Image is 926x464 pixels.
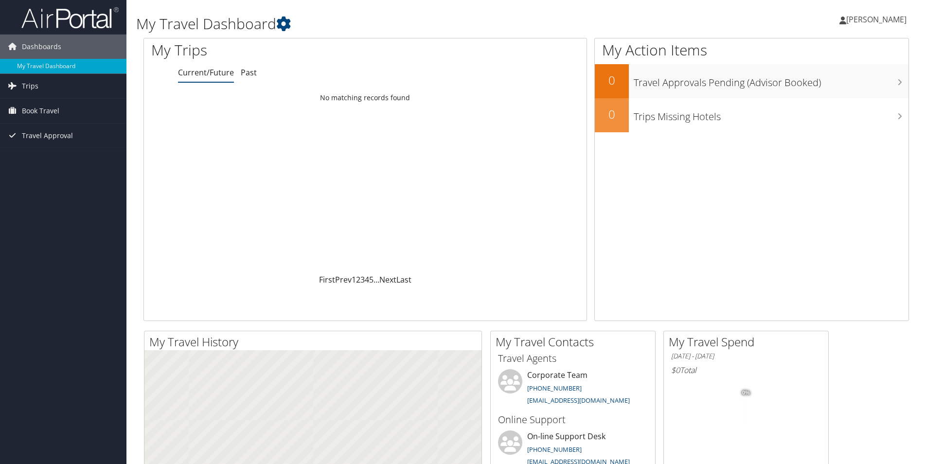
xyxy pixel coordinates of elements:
a: 2 [356,274,360,285]
span: [PERSON_NAME] [846,14,907,25]
a: 0Travel Approvals Pending (Advisor Booked) [595,64,908,98]
a: 1 [352,274,356,285]
span: Trips [22,74,38,98]
h6: Total [671,365,821,375]
a: [PHONE_NUMBER] [527,445,582,454]
h2: My Travel Contacts [496,334,655,350]
a: First [319,274,335,285]
h3: Travel Agents [498,352,648,365]
span: Book Travel [22,99,59,123]
a: Current/Future [178,67,234,78]
h2: 0 [595,72,629,89]
tspan: 0% [742,390,750,396]
span: Dashboards [22,35,61,59]
a: 5 [369,274,374,285]
h3: Travel Approvals Pending (Advisor Booked) [634,71,908,89]
h1: My Trips [151,40,395,60]
img: airportal-logo.png [21,6,119,29]
h1: My Travel Dashboard [136,14,656,34]
li: Corporate Team [493,369,653,409]
a: Next [379,274,396,285]
h2: My Travel Spend [669,334,828,350]
a: Prev [335,274,352,285]
h2: My Travel History [149,334,481,350]
a: [PHONE_NUMBER] [527,384,582,393]
h6: [DATE] - [DATE] [671,352,821,361]
h3: Online Support [498,413,648,427]
span: Travel Approval [22,124,73,148]
span: $0 [671,365,680,375]
h3: Trips Missing Hotels [634,105,908,124]
a: 4 [365,274,369,285]
a: Past [241,67,257,78]
a: Last [396,274,411,285]
a: 3 [360,274,365,285]
a: 0Trips Missing Hotels [595,98,908,132]
td: No matching records found [144,89,587,107]
a: [PERSON_NAME] [839,5,916,34]
span: … [374,274,379,285]
a: [EMAIL_ADDRESS][DOMAIN_NAME] [527,396,630,405]
h2: 0 [595,106,629,123]
h1: My Action Items [595,40,908,60]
